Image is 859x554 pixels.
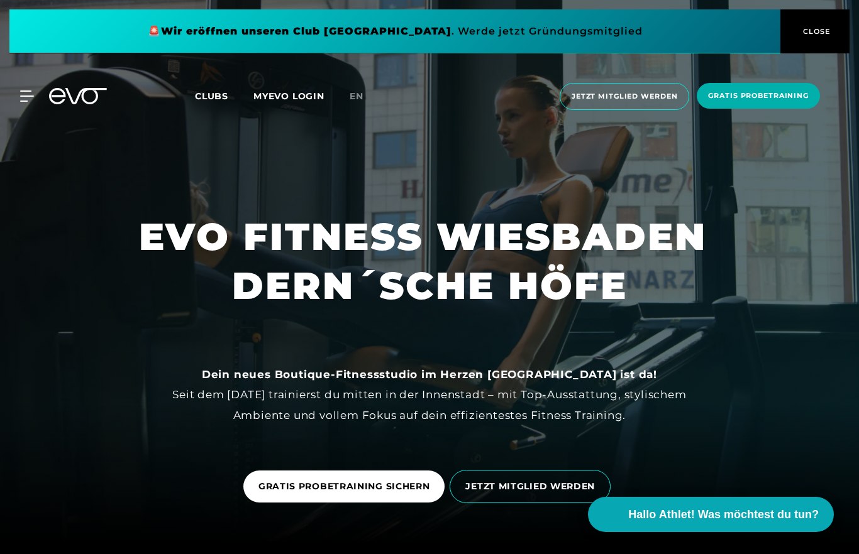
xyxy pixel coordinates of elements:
[202,368,657,381] strong: Dein neues Boutique-Fitnessstudio im Herzen [GEOGRAPHIC_DATA] ist da!
[350,89,379,104] a: en
[195,90,253,102] a: Clubs
[780,9,850,53] button: CLOSE
[708,90,809,101] span: Gratis Probetraining
[588,497,834,532] button: Hallo Athlet! Was möchtest du tun?
[693,83,824,110] a: Gratis Probetraining
[253,90,324,102] a: MYEVO LOGIN
[572,91,677,102] span: Jetzt Mitglied werden
[556,83,693,110] a: Jetzt Mitglied werden
[465,480,595,493] span: JETZT MITGLIED WERDEN
[258,480,430,493] span: GRATIS PROBETRAINING SICHERN
[147,364,712,425] div: Seit dem [DATE] trainierst du mitten in der Innenstadt – mit Top-Ausstattung, stylischem Ambiente...
[628,506,819,523] span: Hallo Athlet! Was möchtest du tun?
[195,90,228,102] span: Clubs
[800,26,831,37] span: CLOSE
[243,470,445,502] a: GRATIS PROBETRAINING SICHERN
[350,90,363,102] span: en
[450,460,616,513] a: JETZT MITGLIED WERDEN
[139,212,720,310] h1: EVO FITNESS WIESBADEN DERN´SCHE HÖFE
